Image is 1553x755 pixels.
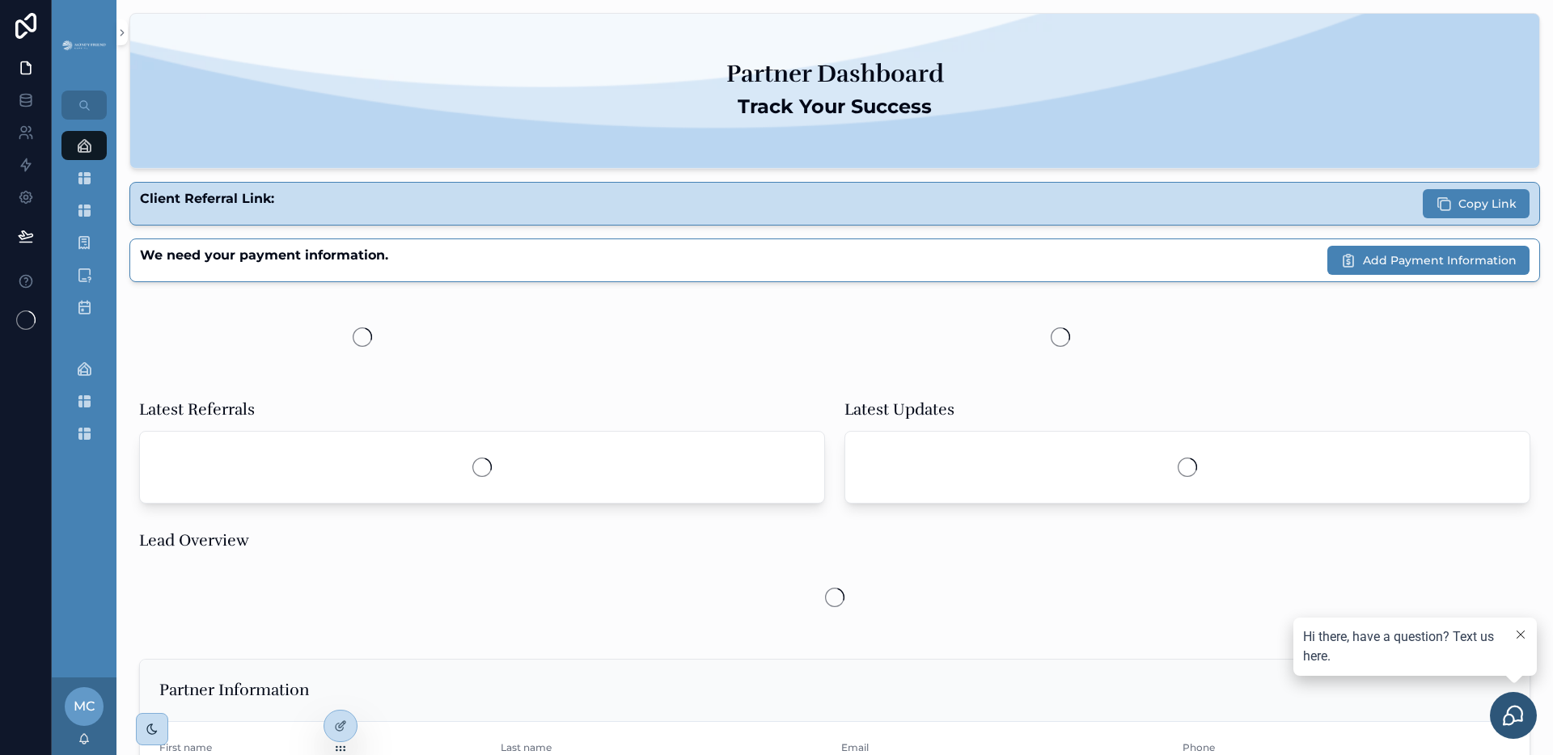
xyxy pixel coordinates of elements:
span: Add Payment Information [1363,252,1517,268]
h2: Track Your Success [140,93,1530,120]
span: Email [841,741,869,753]
h1: Latest Updates [844,399,954,421]
span: MC [74,697,95,716]
span: Last name [501,741,552,753]
h1: Partner Information [159,679,1510,702]
strong: Client Referral Link: [140,189,274,209]
img: App logo [61,39,107,53]
button: Add Payment Information [1327,246,1530,275]
span: First name [159,741,212,753]
h1: Partner Dashboard [140,62,1530,86]
strong: We need your payment information. [140,246,388,265]
button: Copy Link [1423,189,1530,218]
span: Copy Link [1458,196,1517,212]
h1: Lead Overview [139,529,249,552]
div: scrollable content [52,120,116,469]
h1: Latest Referrals [139,399,255,421]
span: Phone [1183,741,1215,753]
